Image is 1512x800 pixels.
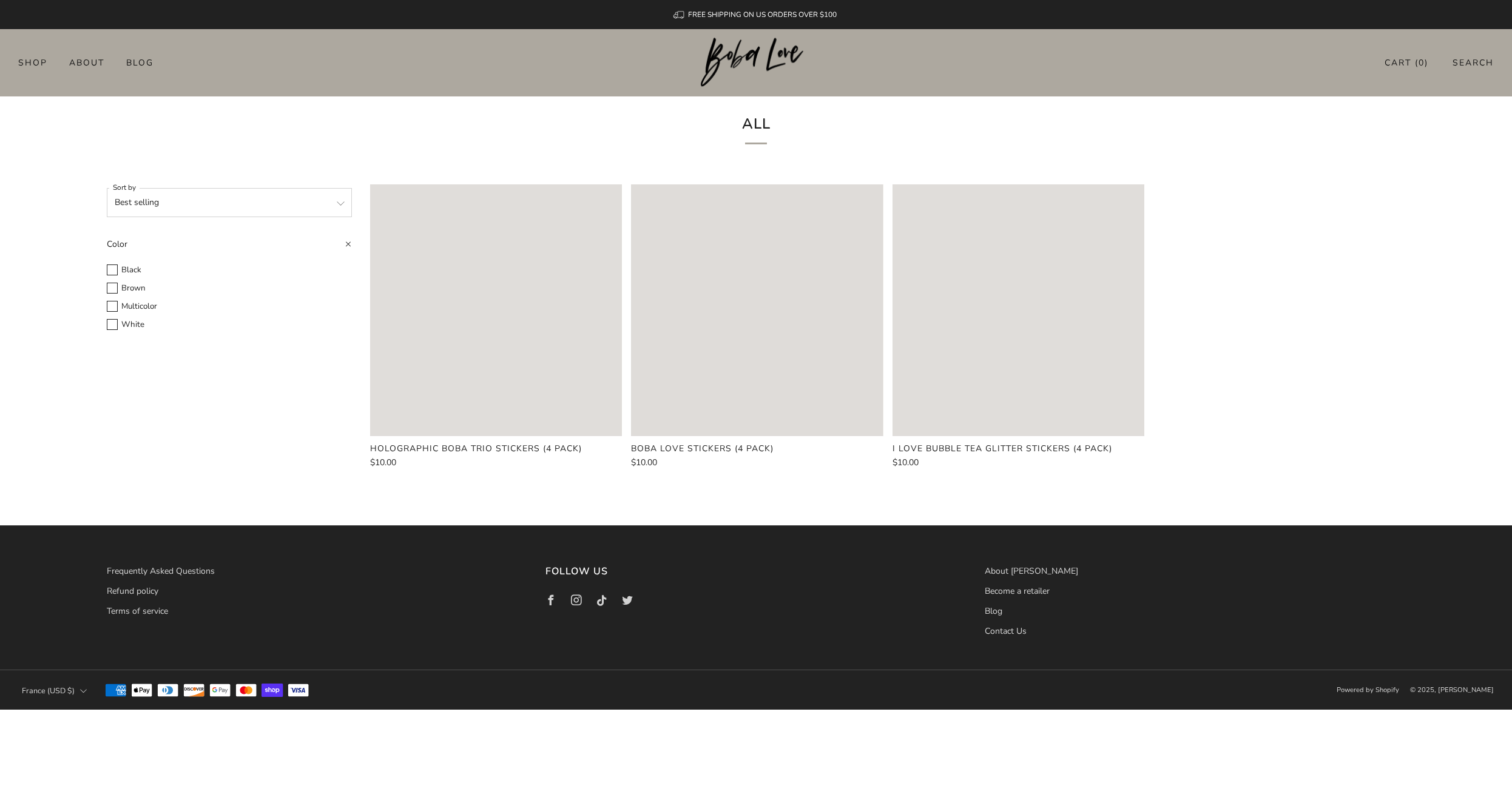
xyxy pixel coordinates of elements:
a: About [PERSON_NAME] [985,565,1078,577]
label: Multicolor [107,300,352,314]
product-card-title: I Love Bubble Tea Glitter Stickers (4 Pack) [893,443,1112,454]
a: Refund policy [107,585,158,597]
a: Boba Love Stickers (4 Pack) [631,443,883,454]
h1: All [589,111,923,144]
span: $10.00 [631,457,657,468]
image-skeleton: Loading image: I Love Bubble Tea Glitter Stickers (4 Pack) [893,184,1144,436]
product-card-title: Holographic Boba Trio Stickers (4 Pack) [370,443,582,454]
a: I Love Bubble Tea Glitter Stickers (4 Pack) [893,443,1144,454]
span: FREE SHIPPING ON US ORDERS OVER $100 [688,10,837,19]
span: $10.00 [893,457,919,468]
a: Frequently Asked Questions [107,565,215,577]
span: $10.00 [370,457,396,468]
span: © 2025, [PERSON_NAME] [1410,685,1494,694]
a: $10.00 [893,459,1144,467]
a: Holographic Boba Trio Stickers (4 Pack) Loading image: Holographic Boba Trio Stickers (4 Pack) [370,184,622,436]
a: Cart [1385,53,1428,73]
label: White [107,318,352,332]
a: Powered by Shopify [1337,685,1399,694]
a: Blog [126,53,154,72]
a: Terms of service [107,605,168,617]
product-card-title: Boba Love Stickers (4 Pack) [631,443,774,454]
span: Color [107,238,127,250]
a: Contact Us [985,625,1027,637]
a: Boba Love Stickers (4 Pack) Loading image: Boba Love Stickers (4 Pack) [631,184,883,436]
a: $10.00 [631,459,883,467]
items-count: 0 [1419,57,1425,69]
h3: Follow us [545,562,966,580]
a: Become a retailer [985,585,1050,597]
a: Holographic Boba Trio Stickers (4 Pack) [370,443,622,454]
a: $10.00 [370,459,622,467]
summary: Color [107,235,352,261]
label: Black [107,263,352,277]
button: France (USD $) [18,677,90,704]
a: I Love Bubble Tea Glitter Stickers (4 Pack) Loading image: I Love Bubble Tea Glitter Stickers (4 ... [893,184,1144,436]
img: Boba Love [701,38,812,87]
a: Blog [985,605,1002,617]
image-skeleton: Loading image: Boba Love Stickers (4 Pack) [631,184,883,436]
label: Brown [107,281,352,295]
a: Search [1453,53,1494,73]
image-skeleton: Loading image: Holographic Boba Trio Stickers (4 Pack) [370,184,622,436]
a: Shop [18,53,47,72]
a: About [69,53,104,72]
